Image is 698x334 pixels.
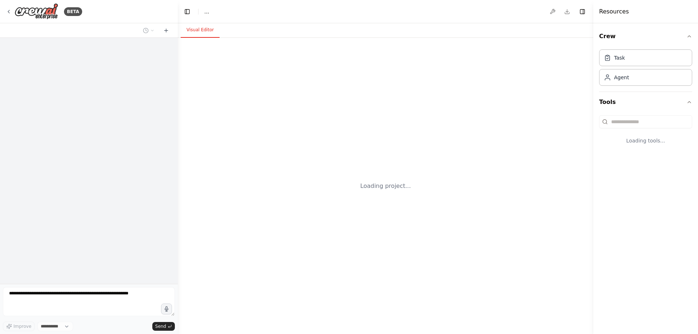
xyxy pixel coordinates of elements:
button: Visual Editor [181,23,220,38]
nav: breadcrumb [204,8,209,15]
button: Crew [599,26,692,47]
button: Switch to previous chat [140,26,157,35]
img: Logo [15,3,58,20]
button: Click to speak your automation idea [161,303,172,314]
span: Send [155,323,166,329]
div: Loading tools... [599,131,692,150]
button: Send [152,322,175,331]
div: Crew [599,47,692,92]
div: Tools [599,112,692,156]
span: ... [204,8,209,15]
button: Improve [3,322,35,331]
div: Agent [614,74,629,81]
button: Hide left sidebar [182,7,192,17]
button: Tools [599,92,692,112]
div: Task [614,54,625,61]
button: Start a new chat [160,26,172,35]
div: Loading project... [360,182,411,190]
div: BETA [64,7,82,16]
h4: Resources [599,7,629,16]
button: Hide right sidebar [577,7,587,17]
span: Improve [13,323,31,329]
